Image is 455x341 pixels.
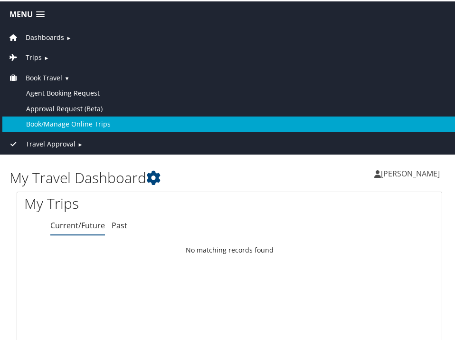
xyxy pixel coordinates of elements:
[7,51,42,60] a: Trips
[9,166,229,186] h1: My Travel Dashboard
[24,192,222,212] h1: My Trips
[374,158,449,186] a: [PERSON_NAME]
[5,5,49,21] a: Menu
[9,9,33,18] span: Menu
[77,139,83,146] span: ►
[7,138,76,147] a: Travel Approval
[381,167,440,177] span: [PERSON_NAME]
[64,73,69,80] span: ▼
[17,240,442,257] td: No matching records found
[26,137,76,148] span: Travel Approval
[26,31,64,41] span: Dashboards
[66,33,71,40] span: ►
[26,51,42,61] span: Trips
[7,72,62,81] a: Book Travel
[44,53,49,60] span: ►
[112,219,127,229] a: Past
[50,219,105,229] a: Current/Future
[7,31,64,40] a: Dashboards
[26,71,62,82] span: Book Travel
